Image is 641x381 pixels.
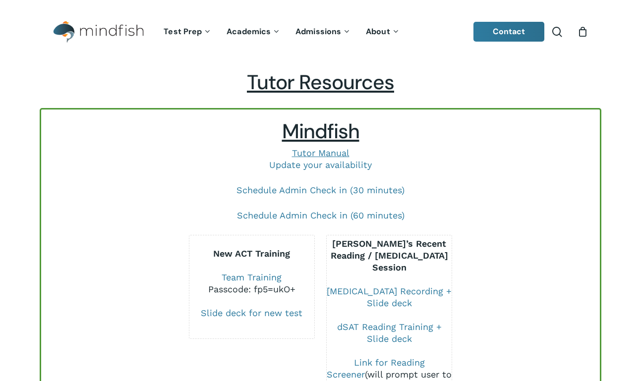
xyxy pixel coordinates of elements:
[493,26,525,37] span: Contact
[227,26,271,37] span: Academics
[292,148,350,158] a: Tutor Manual
[156,28,219,36] a: Test Prep
[164,26,202,37] span: Test Prep
[269,160,372,170] a: Update your availability
[288,28,358,36] a: Admissions
[201,308,302,318] a: Slide deck for new test
[189,283,315,295] div: Passcode: fp5=ukO+
[222,272,282,282] a: Team Training
[295,26,341,37] span: Admissions
[331,238,448,272] b: [PERSON_NAME]’s Recent Reading / [MEDICAL_DATA] Session
[156,13,407,51] nav: Main Menu
[473,22,545,42] a: Contact
[327,286,452,308] a: [MEDICAL_DATA] Recording + Slide deck
[219,28,288,36] a: Academics
[236,185,405,195] a: Schedule Admin Check in (30 minutes)
[213,248,290,259] b: New ACT Training
[237,210,405,220] a: Schedule Admin Check in (60 minutes)
[40,13,601,51] header: Main Menu
[247,69,394,96] span: Tutor Resources
[282,118,359,145] span: Mindfish
[327,357,425,380] a: Link for Reading Screener
[366,26,390,37] span: About
[358,28,408,36] a: About
[337,322,442,344] a: dSAT Reading Training + Slide deck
